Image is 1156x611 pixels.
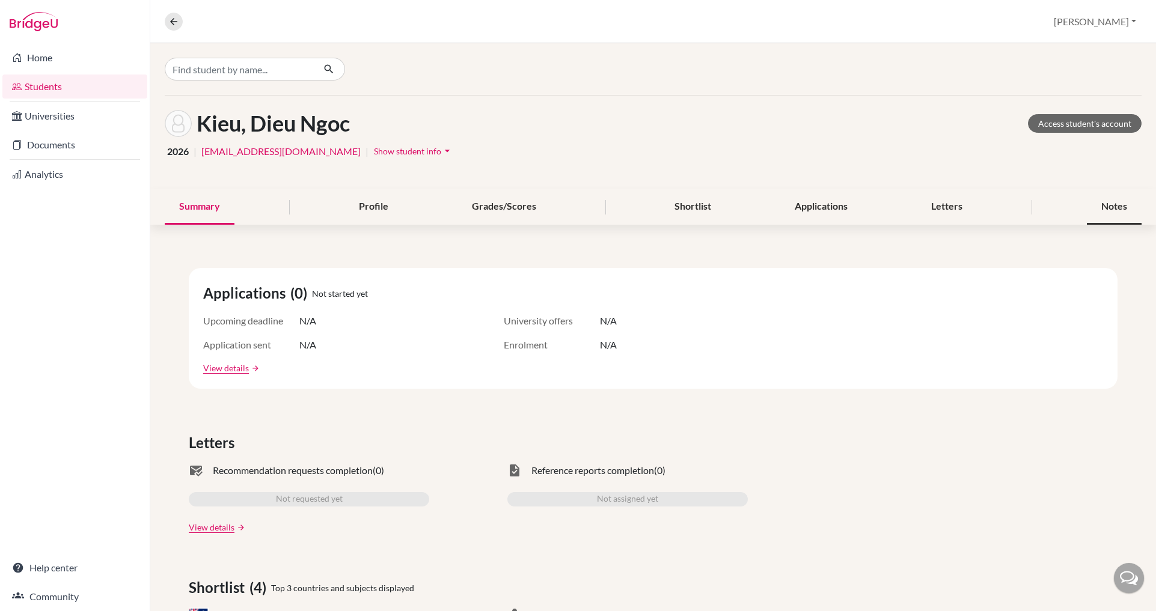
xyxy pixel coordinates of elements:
span: task [507,463,522,478]
span: N/A [299,338,316,352]
span: Enrolment [504,338,600,352]
span: | [365,144,369,159]
span: N/A [299,314,316,328]
span: Applications [203,282,290,304]
a: Analytics [2,162,147,186]
span: | [194,144,197,159]
input: Find student by name... [165,58,314,81]
a: View details [203,362,249,374]
a: Documents [2,133,147,157]
span: Recommendation requests completion [213,463,373,478]
span: N/A [600,338,617,352]
span: N/A [600,314,617,328]
span: (0) [654,463,665,478]
span: Help [27,8,52,19]
a: [EMAIL_ADDRESS][DOMAIN_NAME] [201,144,361,159]
span: (4) [249,577,271,598]
button: Show student infoarrow_drop_down [373,142,454,160]
span: Not started yet [312,287,368,300]
span: mark_email_read [189,463,203,478]
span: Not assigned yet [597,492,658,506]
span: Top 3 countries and subjects displayed [271,582,414,594]
span: Upcoming deadline [203,314,299,328]
a: Universities [2,104,147,128]
span: Letters [189,432,239,454]
div: Shortlist [660,189,726,225]
i: arrow_drop_down [441,145,453,157]
a: Help center [2,556,147,580]
div: Summary [165,189,234,225]
img: Dieu Ngoc Kieu's avatar [165,110,192,137]
button: [PERSON_NAME] [1048,10,1142,33]
div: Notes [1087,189,1142,225]
a: arrow_forward [249,364,260,372]
div: Grades/Scores [457,189,551,225]
span: University offers [504,314,600,328]
img: Bridge-U [10,12,58,31]
div: Profile [344,189,403,225]
span: Application sent [203,338,299,352]
span: Reference reports completion [531,463,654,478]
span: (0) [373,463,384,478]
a: Community [2,585,147,609]
span: Show student info [374,146,441,156]
div: Letters [917,189,977,225]
span: (0) [290,282,312,304]
a: View details [189,521,234,533]
a: arrow_forward [234,523,245,532]
span: Shortlist [189,577,249,598]
span: Not requested yet [276,492,343,506]
a: Students [2,74,147,99]
a: Home [2,46,147,70]
span: 2026 [167,144,189,159]
div: Applications [780,189,862,225]
a: Access student's account [1028,114,1142,133]
h1: Kieu, Dieu Ngoc [197,111,350,136]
